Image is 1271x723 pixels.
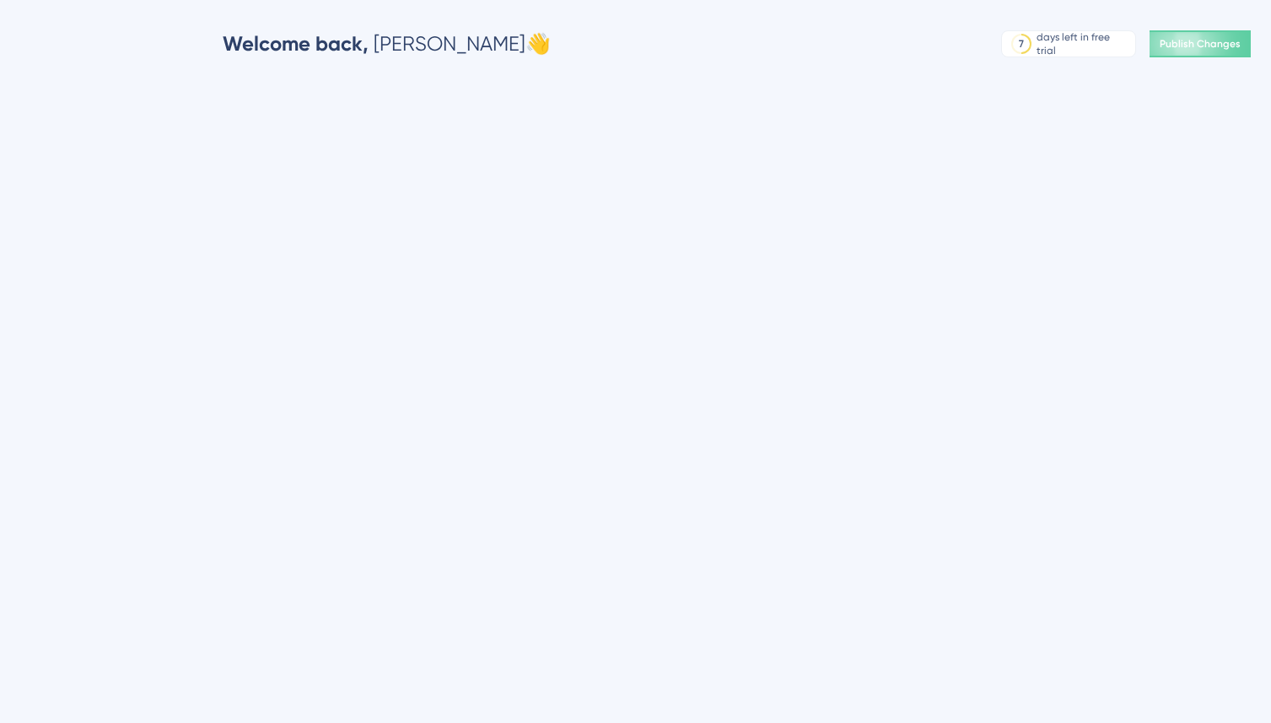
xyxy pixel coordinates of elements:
button: Publish Changes [1150,30,1251,57]
div: [PERSON_NAME] 👋 [223,30,551,57]
span: Welcome back, [223,31,369,56]
div: 7 [1019,37,1024,51]
div: days left in free trial [1037,30,1130,57]
span: Publish Changes [1160,37,1241,51]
